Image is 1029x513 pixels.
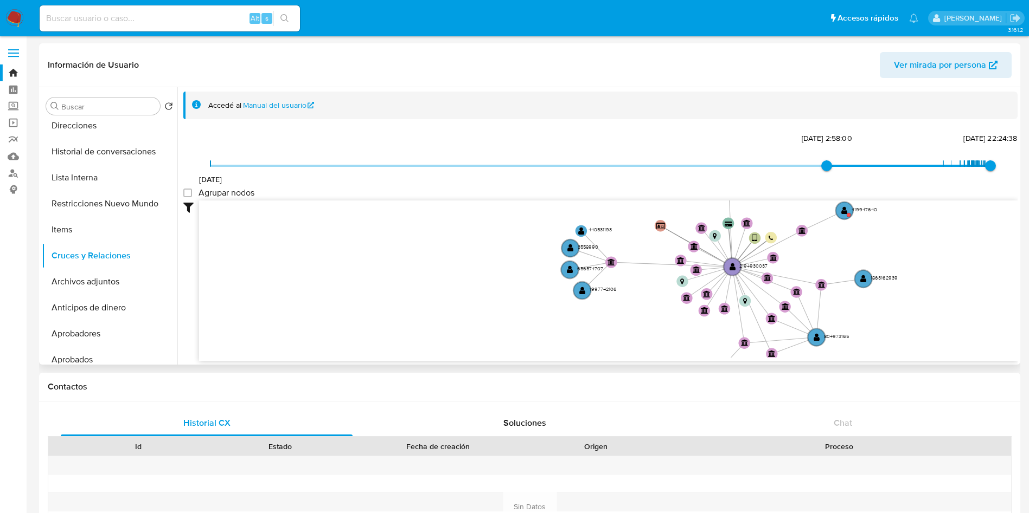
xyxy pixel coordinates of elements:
[50,102,59,111] button: Buscar
[590,285,617,293] text: 1997742106
[798,227,806,234] text: 
[818,281,826,288] text: 
[683,294,691,301] text: 
[739,262,768,269] text: 2194930037
[589,226,612,233] text: 440531193
[199,174,222,185] span: [DATE]
[199,187,254,198] span: Agrupar nodos
[677,257,685,264] text: 
[782,303,789,310] text: 
[1009,12,1021,24] a: Salir
[860,275,867,283] text: 
[40,11,300,25] input: Buscar usuario o caso...
[743,298,747,304] text: 
[768,315,776,322] text: 
[183,189,192,197] input: Agrupar nodos
[48,381,1012,392] h1: Contactos
[741,339,749,346] text: 
[824,333,849,340] text: 804973165
[251,13,259,23] span: Alt
[579,287,586,295] text: 
[273,11,296,26] button: search-icon
[42,217,177,243] button: Items
[814,333,820,341] text: 
[768,350,776,357] text: 
[841,206,848,215] text: 
[963,133,1017,144] span: [DATE] 22:24:38
[208,100,241,111] span: Accedé al
[265,13,269,23] span: s
[871,274,898,281] text: 1863162939
[721,305,728,312] text: 
[533,441,660,452] div: Origen
[42,113,177,139] button: Direcciones
[675,441,1004,452] div: Proceso
[764,275,771,282] text: 
[503,417,546,429] span: Soluciones
[217,441,344,452] div: Estado
[578,227,585,235] text: 
[725,221,732,226] text: 
[42,295,177,321] button: Anticipos de dinero
[743,219,751,226] text: 
[42,347,177,373] button: Aprobados
[802,133,852,144] span: [DATE] 2:58:00
[42,321,177,347] button: Aprobadores
[838,12,898,24] span: Accesos rápidos
[75,441,202,452] div: Id
[680,278,684,285] text: 
[834,417,852,429] span: Chat
[567,244,574,252] text: 
[578,243,598,250] text: 3558990
[894,52,986,78] span: Ver mirada por persona
[243,100,315,111] a: Manual del usuario
[608,258,615,265] text: 
[793,288,801,295] text: 
[567,265,573,274] text: 
[713,233,717,239] text: 
[48,60,139,70] h1: Información de Usuario
[852,206,877,213] text: 419947640
[691,243,698,250] text: 
[42,269,177,295] button: Archivos adjuntos
[42,243,177,269] button: Cruces y Relaciones
[880,52,1012,78] button: Ver mirada por persona
[698,224,706,231] text: 
[42,139,177,165] button: Historial de conversaciones
[730,263,736,271] text: 
[42,165,177,191] button: Lista Interna
[656,222,665,230] text: 
[42,191,177,217] button: Restricciones Nuevo Mundo
[770,254,777,261] text: 
[944,13,1006,23] p: ivonne.perezonofre@mercadolibre.com.mx
[693,266,700,273] text: 
[577,265,603,272] text: 656574707
[769,235,774,241] text: 
[164,102,173,114] button: Volver al orden por defecto
[703,290,711,297] text: 
[61,102,156,112] input: Buscar
[701,307,708,314] text: 
[183,417,231,429] span: Historial CX
[752,234,757,242] text: 
[359,441,517,452] div: Fecha de creación
[909,14,918,23] a: Notificaciones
